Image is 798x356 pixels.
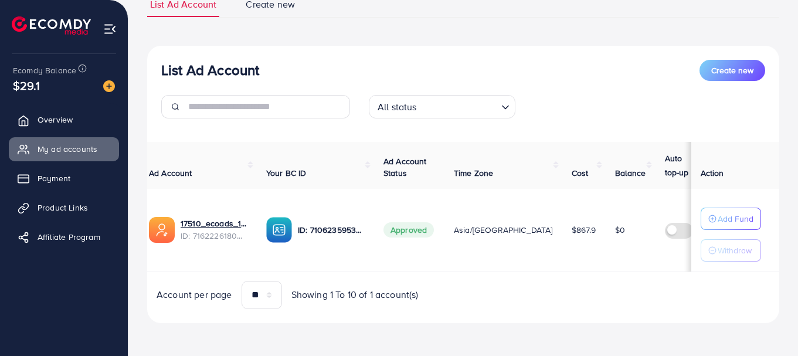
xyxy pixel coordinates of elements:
[701,208,761,230] button: Add Fund
[161,62,259,79] h3: List Ad Account
[701,239,761,262] button: Withdraw
[454,224,553,236] span: Asia/[GEOGRAPHIC_DATA]
[748,303,789,347] iframe: Chat
[298,223,365,237] p: ID: 7106235953571692546
[615,224,625,236] span: $0
[149,217,175,243] img: ic-ads-acc.e4c84228.svg
[9,167,119,190] a: Payment
[9,137,119,161] a: My ad accounts
[615,167,646,179] span: Balance
[420,96,497,116] input: Search for option
[718,212,753,226] p: Add Fund
[291,288,419,301] span: Showing 1 To 10 of 1 account(s)
[103,80,115,92] img: image
[38,231,100,243] span: Affiliate Program
[103,22,117,36] img: menu
[181,218,247,229] a: 17510_ecoads_1668406840052
[157,288,232,301] span: Account per page
[369,95,515,118] div: Search for option
[13,77,40,94] span: $29.1
[383,222,434,238] span: Approved
[266,167,307,179] span: Your BC ID
[454,167,493,179] span: Time Zone
[38,202,88,213] span: Product Links
[701,167,724,179] span: Action
[711,65,753,76] span: Create new
[38,172,70,184] span: Payment
[375,99,419,116] span: All status
[572,167,589,179] span: Cost
[572,224,596,236] span: $867.9
[266,217,292,243] img: ic-ba-acc.ded83a64.svg
[9,225,119,249] a: Affiliate Program
[9,108,119,131] a: Overview
[12,16,91,35] img: logo
[38,114,73,126] span: Overview
[718,243,752,257] p: Withdraw
[383,155,427,179] span: Ad Account Status
[149,167,192,179] span: Ad Account
[13,65,76,76] span: Ecomdy Balance
[181,230,247,242] span: ID: 7162226180031053825
[181,218,247,242] div: <span class='underline'>17510_ecoads_1668406840052</span></br>7162226180031053825
[38,143,97,155] span: My ad accounts
[9,196,119,219] a: Product Links
[665,151,699,179] p: Auto top-up
[699,60,765,81] button: Create new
